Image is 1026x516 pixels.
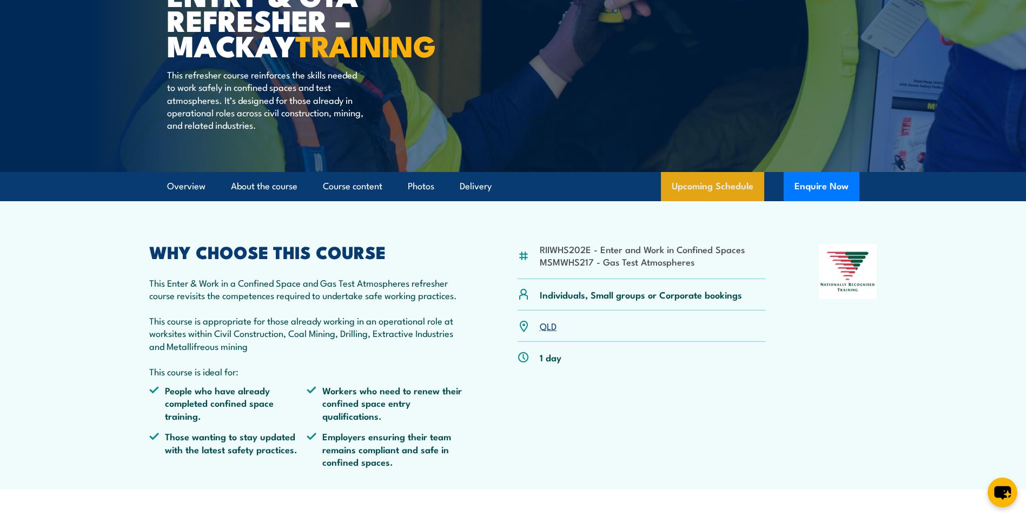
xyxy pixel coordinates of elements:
[167,68,365,131] p: This refresher course reinforces the skills needed to work safely in confined spaces and test atm...
[784,172,859,201] button: Enquire Now
[460,172,492,201] a: Delivery
[540,319,557,332] a: QLD
[167,172,206,201] a: Overview
[149,276,465,378] p: This Enter & Work in a Confined Space and Gas Test Atmospheres refresher course revisits the comp...
[149,244,465,259] h2: WHY CHOOSE THIS COURSE
[307,384,465,422] li: Workers who need to renew their confined space entry qualifications.
[661,172,764,201] a: Upcoming Schedule
[819,244,877,299] img: Nationally Recognised Training logo.
[408,172,434,201] a: Photos
[540,243,745,255] li: RIIWHS202E - Enter and Work in Confined Spaces
[540,288,742,301] p: Individuals, Small groups or Corporate bookings
[149,430,307,468] li: Those wanting to stay updated with the latest safety practices.
[540,255,745,268] li: MSMWHS217 - Gas Test Atmospheres
[540,351,561,363] p: 1 day
[323,172,382,201] a: Course content
[295,22,436,67] strong: TRAINING
[988,478,1017,507] button: chat-button
[149,384,307,422] li: People who have already completed confined space training.
[307,430,465,468] li: Employers ensuring their team remains compliant and safe in confined spaces.
[231,172,297,201] a: About the course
